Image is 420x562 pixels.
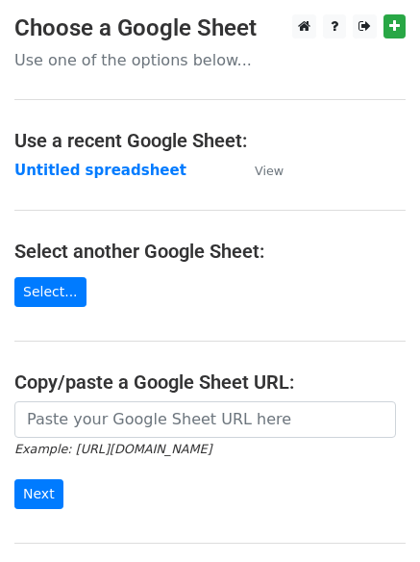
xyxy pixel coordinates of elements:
[235,162,284,179] a: View
[14,240,406,263] h4: Select another Google Sheet:
[14,50,406,70] p: Use one of the options below...
[14,277,86,307] a: Select...
[14,14,406,42] h3: Choose a Google Sheet
[14,401,396,438] input: Paste your Google Sheet URL here
[14,129,406,152] h4: Use a recent Google Sheet:
[14,442,211,456] small: Example: [URL][DOMAIN_NAME]
[14,370,406,394] h4: Copy/paste a Google Sheet URL:
[14,479,63,509] input: Next
[14,162,186,179] a: Untitled spreadsheet
[255,164,284,178] small: View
